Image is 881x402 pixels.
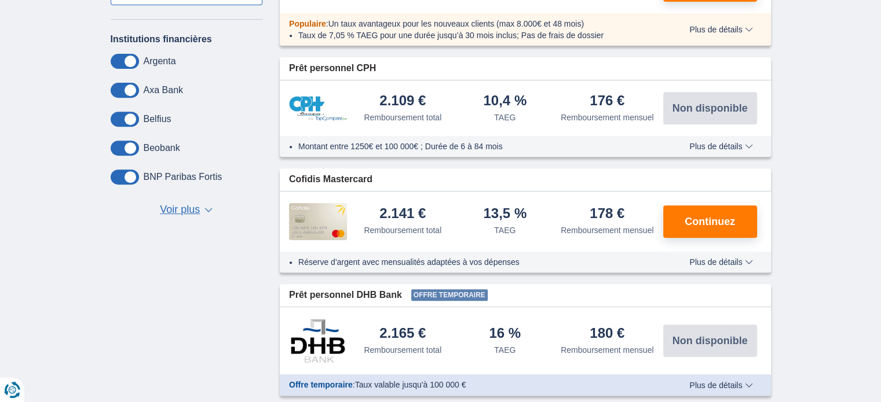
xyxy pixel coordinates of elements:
div: TAEG [494,224,516,236]
span: Non disponible [672,335,748,346]
button: Plus de détails [681,142,761,151]
div: TAEG [494,112,516,123]
label: Belfius [144,114,171,124]
li: Montant entre 1250€ et 100 000€ ; Durée de 6 à 84 mois [298,141,656,152]
button: Plus de détails [681,257,761,267]
div: 180 € [590,326,624,342]
div: Remboursement mensuel [561,224,653,236]
li: Réserve d'argent avec mensualités adaptées à vos dépenses [298,256,656,268]
div: 10,4 % [483,94,527,109]
div: : [280,379,665,390]
img: pret personnel Cofidis CC [289,203,347,240]
button: Non disponible [663,92,757,124]
div: : [280,18,665,29]
div: Remboursement mensuel [561,112,653,123]
span: Plus de détails [689,25,752,34]
span: Offre temporaire [411,289,488,301]
div: 16 % [489,326,521,342]
div: Remboursement total [364,224,441,236]
button: Plus de détails [681,381,761,390]
div: Remboursement total [364,344,441,356]
div: 178 € [590,206,624,222]
span: Un taux avantageux pour les nouveaux clients (max 8.000€ et 48 mois) [328,19,584,28]
img: pret personnel CPH Banque [289,96,347,121]
button: Plus de détails [681,25,761,34]
span: Plus de détails [689,258,752,266]
div: 2.109 € [379,94,426,109]
span: Prêt personnel CPH [289,62,376,75]
div: 2.141 € [379,206,426,222]
span: Taux valable jusqu'à 100 000 € [355,380,466,389]
button: Non disponible [663,324,757,357]
span: Plus de détails [689,142,752,150]
label: Institutions financières [111,34,212,45]
div: Remboursement total [364,112,441,123]
span: Populaire [289,19,326,28]
div: Remboursement mensuel [561,344,653,356]
span: Voir plus [160,202,200,217]
button: Voir plus ▼ [156,202,216,218]
span: Offre temporaire [289,380,353,389]
div: TAEG [494,344,516,356]
div: 2.165 € [379,326,426,342]
label: Argenta [144,56,176,67]
span: Cofidis Mastercard [289,173,372,186]
label: BNP Paribas Fortis [144,172,222,182]
label: Beobank [144,143,180,153]
span: Plus de détails [689,381,752,389]
span: Prêt personnel DHB Bank [289,289,402,302]
span: Continuez [685,216,735,227]
div: 176 € [590,94,624,109]
button: Continuez [663,205,757,238]
span: Non disponible [672,103,748,113]
li: Taux de 7,05 % TAEG pour une durée jusqu’à 30 mois inclus; Pas de frais de dossier [298,29,656,41]
img: pret personnel DHB Bank [289,319,347,363]
label: Axa Bank [144,85,183,95]
div: 13,5 % [483,206,527,222]
span: ▼ [204,208,213,212]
